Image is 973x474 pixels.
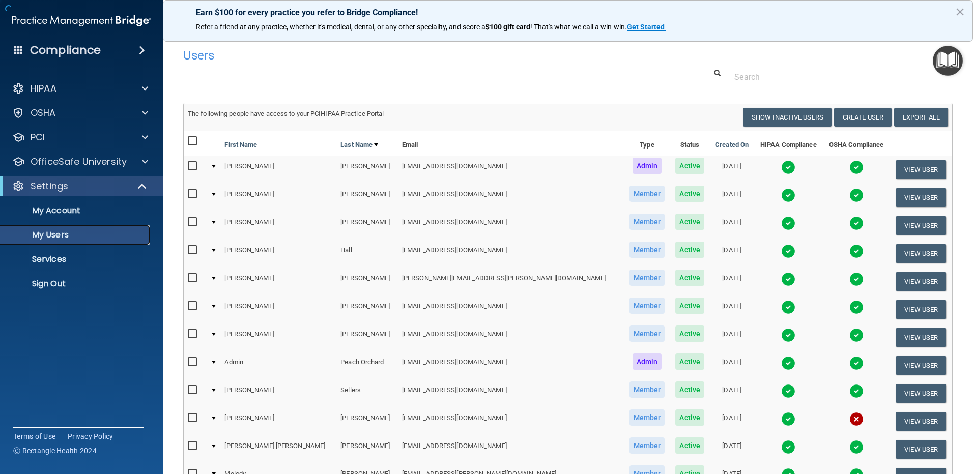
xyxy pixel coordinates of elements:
[30,43,101,57] h4: Compliance
[398,212,624,240] td: [EMAIL_ADDRESS][DOMAIN_NAME]
[31,156,127,168] p: OfficeSafe University
[849,188,864,202] img: tick.e7d51cea.svg
[336,379,398,407] td: Sellers
[709,379,754,407] td: [DATE]
[224,139,257,151] a: First Name
[849,272,864,286] img: tick.e7d51cea.svg
[31,82,56,95] p: HIPAA
[896,440,946,459] button: View User
[709,407,754,435] td: [DATE]
[398,295,624,323] td: [EMAIL_ADDRESS][DOMAIN_NAME]
[781,328,795,342] img: tick.e7d51cea.svg
[675,353,704,370] span: Active
[781,384,795,398] img: tick.e7d51cea.svg
[340,139,378,151] a: Last Name
[629,325,665,342] span: Member
[781,356,795,370] img: tick.e7d51cea.svg
[781,216,795,230] img: tick.e7d51cea.svg
[12,107,148,119] a: OSHA
[220,240,336,268] td: [PERSON_NAME]
[734,68,945,86] input: Search
[183,49,626,62] h4: Users
[398,323,624,351] td: [EMAIL_ADDRESS][DOMAIN_NAME]
[629,214,665,230] span: Member
[398,379,624,407] td: [EMAIL_ADDRESS][DOMAIN_NAME]
[834,108,892,127] button: Create User
[398,407,624,435] td: [EMAIL_ADDRESS][DOMAIN_NAME]
[675,158,704,174] span: Active
[196,23,485,31] span: Refer a friend at any practice, whether it's medical, dental, or any other speciality, and score a
[849,160,864,174] img: tick.e7d51cea.svg
[896,412,946,431] button: View User
[220,184,336,212] td: [PERSON_NAME]
[31,107,56,119] p: OSHA
[336,351,398,379] td: Peach Orchard
[894,108,948,127] a: Export All
[896,300,946,319] button: View User
[220,407,336,435] td: [PERSON_NAME]
[896,356,946,375] button: View User
[781,412,795,426] img: tick.e7d51cea.svg
[849,328,864,342] img: tick.e7d51cea.svg
[709,268,754,295] td: [DATE]
[675,214,704,230] span: Active
[336,240,398,268] td: Hall
[823,131,890,156] th: OSHA Compliance
[849,412,864,426] img: cross.ca9f0e7f.svg
[896,188,946,207] button: View User
[781,272,795,286] img: tick.e7d51cea.svg
[188,110,384,117] span: The following people have access to your PCIHIPAA Practice Portal
[781,300,795,314] img: tick.e7d51cea.svg
[709,184,754,212] td: [DATE]
[12,131,148,143] a: PCI
[781,188,795,202] img: tick.e7d51cea.svg
[398,268,624,295] td: [PERSON_NAME][EMAIL_ADDRESS][PERSON_NAME][DOMAIN_NAME]
[220,435,336,463] td: [PERSON_NAME] [PERSON_NAME]
[31,131,45,143] p: PCI
[68,431,113,441] a: Privacy Policy
[485,23,530,31] strong: $100 gift card
[624,131,670,156] th: Type
[629,242,665,258] span: Member
[849,300,864,314] img: tick.e7d51cea.svg
[896,244,946,263] button: View User
[781,160,795,174] img: tick.e7d51cea.svg
[754,131,823,156] th: HIPAA Compliance
[627,23,665,31] strong: Get Started
[12,82,148,95] a: HIPAA
[675,437,704,454] span: Active
[336,323,398,351] td: [PERSON_NAME]
[336,156,398,184] td: [PERSON_NAME]
[849,356,864,370] img: tick.e7d51cea.svg
[849,384,864,398] img: tick.e7d51cea.svg
[670,131,709,156] th: Status
[633,353,662,370] span: Admin
[336,212,398,240] td: [PERSON_NAME]
[675,325,704,342] span: Active
[715,139,749,151] a: Created On
[12,11,151,31] img: PMB logo
[398,240,624,268] td: [EMAIL_ADDRESS][DOMAIN_NAME]
[31,180,68,192] p: Settings
[896,384,946,403] button: View User
[629,437,665,454] span: Member
[781,244,795,258] img: tick.e7d51cea.svg
[849,244,864,258] img: tick.e7d51cea.svg
[709,323,754,351] td: [DATE]
[220,379,336,407] td: [PERSON_NAME]
[629,381,665,398] span: Member
[336,407,398,435] td: [PERSON_NAME]
[849,216,864,230] img: tick.e7d51cea.svg
[849,440,864,454] img: tick.e7d51cea.svg
[629,409,665,426] span: Member
[196,8,940,17] p: Earn $100 for every practice you refer to Bridge Compliance!
[675,242,704,258] span: Active
[675,298,704,314] span: Active
[7,205,146,216] p: My Account
[709,156,754,184] td: [DATE]
[7,254,146,264] p: Services
[896,160,946,179] button: View User
[709,212,754,240] td: [DATE]
[220,295,336,323] td: [PERSON_NAME]
[398,131,624,156] th: Email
